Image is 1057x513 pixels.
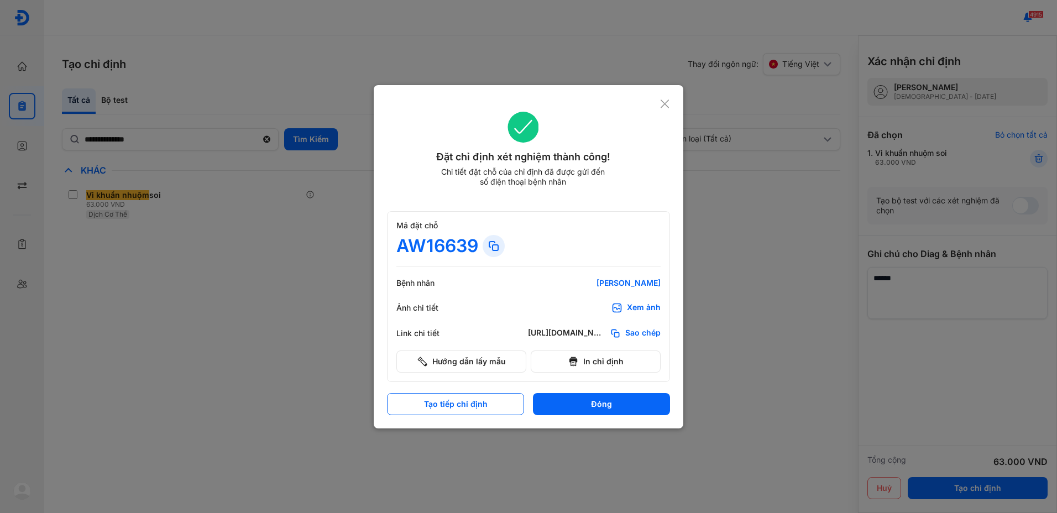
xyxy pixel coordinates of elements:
div: Bệnh nhân [396,278,463,288]
div: AW16639 [396,235,478,257]
div: Chi tiết đặt chỗ của chỉ định đã được gửi đến số điện thoại bệnh nhân [436,167,610,187]
div: [URL][DOMAIN_NAME] [528,328,605,339]
span: Sao chép [625,328,661,339]
button: In chỉ định [531,350,661,373]
button: Đóng [533,393,670,415]
div: Link chi tiết [396,328,463,338]
button: Hướng dẫn lấy mẫu [396,350,526,373]
div: Mã đặt chỗ [396,221,661,231]
div: [PERSON_NAME] [528,278,661,288]
div: Đặt chỉ định xét nghiệm thành công! [387,149,660,165]
div: Xem ảnh [627,302,661,313]
div: Ảnh chi tiết [396,303,463,313]
button: Tạo tiếp chỉ định [387,393,524,415]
